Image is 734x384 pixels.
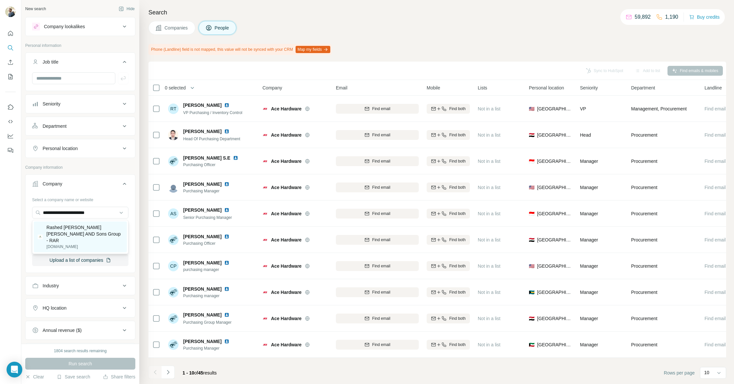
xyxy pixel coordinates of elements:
img: Logo of Ace Hardware [262,185,268,190]
span: [GEOGRAPHIC_DATA] [537,315,572,322]
span: Not in a list [478,237,500,242]
button: Find email [336,104,419,114]
img: Avatar [168,313,179,324]
button: Seniority [26,96,135,112]
span: [PERSON_NAME] S.E [183,155,230,161]
div: Open Intercom Messenger [7,362,22,377]
span: Purchasing Officer [183,162,246,168]
span: Company [262,85,282,91]
span: Ace Hardware [271,315,301,322]
span: VP Purchasing / Inventory Control [183,110,242,115]
button: Find both [427,156,470,166]
button: Find email [336,182,419,192]
span: Manager [580,263,598,269]
span: 🇮🇩 [529,210,534,217]
button: Hide [114,4,139,14]
div: HQ location [43,305,67,311]
span: Procurement [631,341,657,348]
button: Navigate to next page [162,366,175,379]
button: HQ location [26,300,135,316]
button: Quick start [5,28,16,39]
span: 🇪🇬 [529,132,534,138]
img: LinkedIn logo [224,312,229,317]
button: Feedback [5,144,16,156]
div: Industry [43,282,59,289]
img: Avatar [5,7,16,17]
span: of [194,370,198,375]
div: AS [168,208,179,219]
button: Department [26,118,135,134]
p: Personal information [25,43,135,48]
span: Find both [449,132,466,138]
button: Use Surfe on LinkedIn [5,101,16,113]
span: Ace Hardware [271,237,301,243]
span: Seniority [580,85,598,91]
div: Select a company name or website [32,194,128,203]
img: Avatar [168,339,179,350]
div: RT [168,104,179,114]
button: Enrich CSV [5,56,16,68]
span: Not in a list [478,316,500,321]
span: Procurement [631,289,657,296]
img: LinkedIn logo [224,260,229,265]
img: Avatar [168,156,179,166]
span: [PERSON_NAME] [183,338,222,345]
span: Find both [449,316,466,321]
button: Personal location [26,141,135,156]
span: Purchasing manager [183,293,237,299]
span: Ace Hardware [271,184,301,191]
img: Avatar [168,287,179,298]
span: Purchasing Manager [183,345,237,351]
div: Seniority [43,101,60,107]
span: Find email [372,158,390,164]
span: 45 [198,370,203,375]
img: Logo of Ace Hardware [262,211,268,216]
img: Logo of Ace Hardware [262,132,268,138]
span: 🇧🇸 [529,289,534,296]
div: CP [168,261,179,271]
span: [GEOGRAPHIC_DATA] [537,132,572,138]
span: Procurement [631,158,657,164]
span: Ace Hardware [271,106,301,112]
span: Not in a list [478,342,500,347]
div: Company lookalikes [44,23,85,30]
span: [PERSON_NAME] [183,181,222,187]
button: Find both [427,209,470,219]
span: 🇪🇬 [529,315,534,322]
span: Find both [449,342,466,348]
img: Avatar [168,235,179,245]
span: [PERSON_NAME] [183,259,222,266]
p: 10 [704,369,709,376]
span: [GEOGRAPHIC_DATA] [537,237,572,243]
span: Find both [449,237,466,243]
span: 🇮🇩 [529,158,534,164]
span: Find email [372,342,390,348]
span: [PERSON_NAME] [183,312,222,318]
span: 🇺🇸 [529,184,534,191]
button: Dashboard [5,130,16,142]
span: results [183,370,217,375]
span: Head Of Purchasing Department [183,137,240,141]
img: Logo of Ace Hardware [262,106,268,111]
span: Ace Hardware [271,132,301,138]
button: Find both [427,314,470,323]
span: Find both [449,289,466,295]
span: Lists [478,85,487,91]
div: Phone (Landline) field is not mapped, this value will not be synced with your CRM [148,44,332,55]
span: Not in a list [478,290,500,295]
span: Companies [164,25,188,31]
button: Search [5,42,16,54]
img: LinkedIn logo [224,129,229,134]
button: Company lookalikes [26,19,135,34]
span: [GEOGRAPHIC_DATA] [537,210,572,217]
img: Logo of Ace Hardware [262,342,268,347]
span: [PERSON_NAME] [183,102,222,108]
span: Rows per page [664,370,695,376]
span: Purchasing Manager [183,188,237,194]
button: Find both [427,104,470,114]
span: Not in a list [478,185,500,190]
span: Find email [372,132,390,138]
span: Ace Hardware [271,263,301,269]
span: Ace Hardware [271,289,301,296]
span: Manager [580,237,598,242]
